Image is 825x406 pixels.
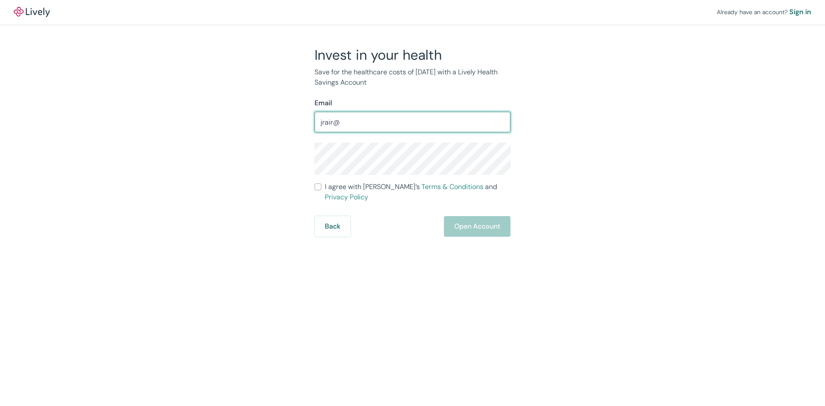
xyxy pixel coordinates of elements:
p: Save for the healthcare costs of [DATE] with a Lively Health Savings Account [315,67,510,88]
a: Terms & Conditions [422,182,483,191]
h2: Invest in your health [315,46,510,64]
div: Already have an account? [717,7,811,17]
img: Lively [14,7,50,17]
button: Back [315,216,351,237]
label: Email [315,98,332,108]
a: Privacy Policy [325,192,368,201]
a: Sign in [789,7,811,17]
a: LivelyLively [14,7,50,17]
span: I agree with [PERSON_NAME]’s and [325,182,510,202]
